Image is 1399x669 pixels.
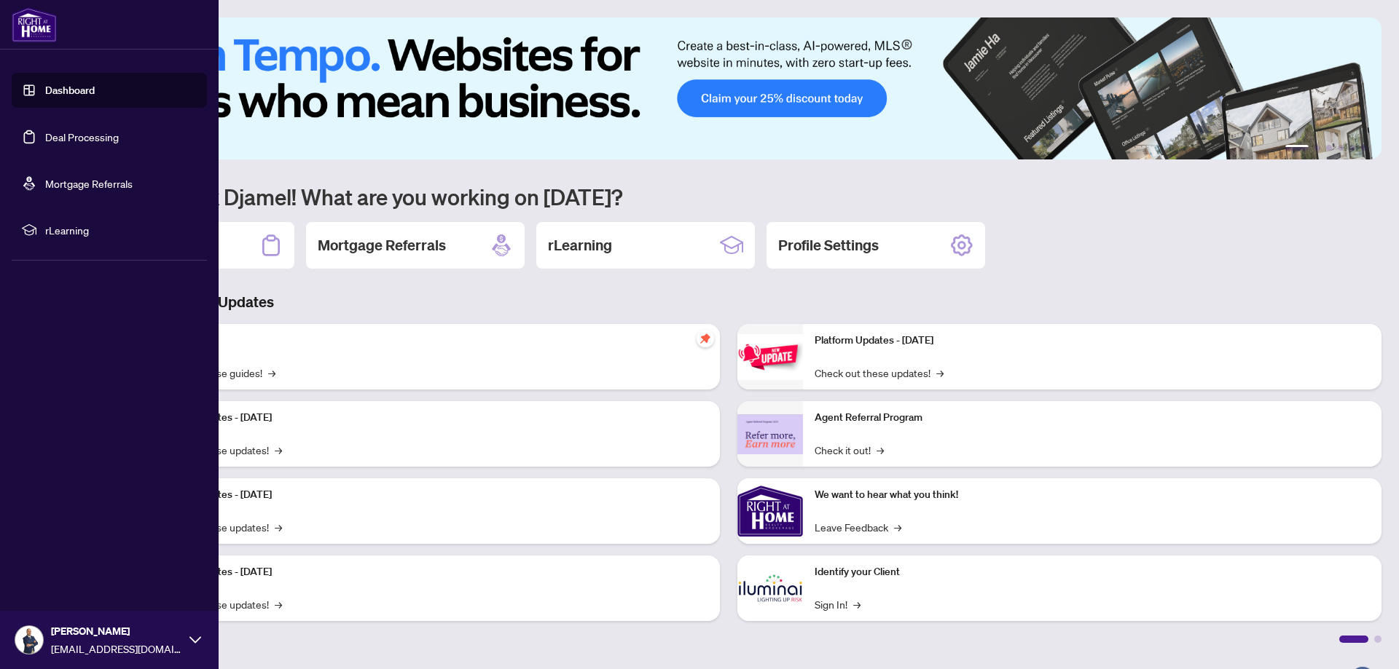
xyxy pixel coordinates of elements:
img: Profile Icon [15,626,43,654]
a: Check it out!→ [815,442,884,458]
h2: Profile Settings [778,235,879,256]
p: Platform Updates - [DATE] [153,410,708,426]
button: 5 [1349,145,1355,151]
p: Platform Updates - [DATE] [153,487,708,503]
span: → [275,519,282,535]
span: [EMAIL_ADDRESS][DOMAIN_NAME] [51,641,182,657]
p: We want to hear what you think! [815,487,1370,503]
p: Identify your Client [815,564,1370,580]
span: [PERSON_NAME] [51,623,182,639]
button: 6 [1361,145,1367,151]
span: pushpin [697,330,714,347]
h3: Brokerage & Industry Updates [76,292,1382,312]
a: Leave Feedback→ [815,519,901,535]
span: → [275,596,282,612]
span: → [936,365,944,381]
span: → [275,442,282,458]
span: rLearning [45,222,197,238]
img: Identify your Client [737,555,803,621]
a: Deal Processing [45,130,119,143]
span: → [877,442,884,458]
img: We want to hear what you think! [737,478,803,544]
img: Platform Updates - June 23, 2025 [737,334,803,380]
img: Slide 0 [76,17,1382,159]
span: → [268,365,275,381]
h2: Mortgage Referrals [318,235,446,256]
span: → [853,596,861,612]
button: Open asap [1341,618,1384,662]
a: Sign In!→ [815,596,861,612]
p: Self-Help [153,333,708,349]
span: → [894,519,901,535]
button: 2 [1314,145,1320,151]
a: Dashboard [45,84,95,97]
img: Agent Referral Program [737,414,803,454]
button: 4 [1338,145,1344,151]
a: Check out these updates!→ [815,365,944,381]
p: Platform Updates - [DATE] [815,333,1370,349]
h1: Welcome back Djamel! What are you working on [DATE]? [76,183,1382,210]
img: logo [12,7,57,42]
h2: rLearning [548,235,612,256]
button: 1 [1285,145,1309,151]
p: Agent Referral Program [815,410,1370,426]
a: Mortgage Referrals [45,177,133,190]
button: 3 [1326,145,1332,151]
p: Platform Updates - [DATE] [153,564,708,580]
